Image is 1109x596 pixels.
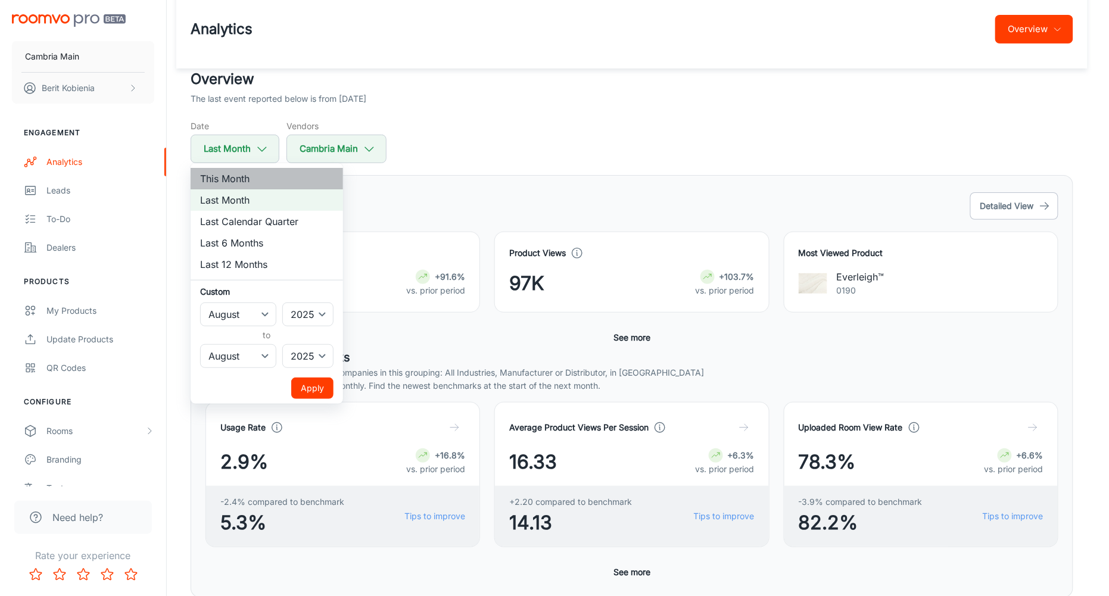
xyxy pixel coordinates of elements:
button: Apply [291,377,334,399]
h6: to [203,329,331,342]
li: Last Calendar Quarter [191,211,343,232]
h6: Custom [200,285,334,298]
li: This Month [191,168,343,189]
li: Last 12 Months [191,254,343,275]
li: Last 6 Months [191,232,343,254]
li: Last Month [191,189,343,211]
